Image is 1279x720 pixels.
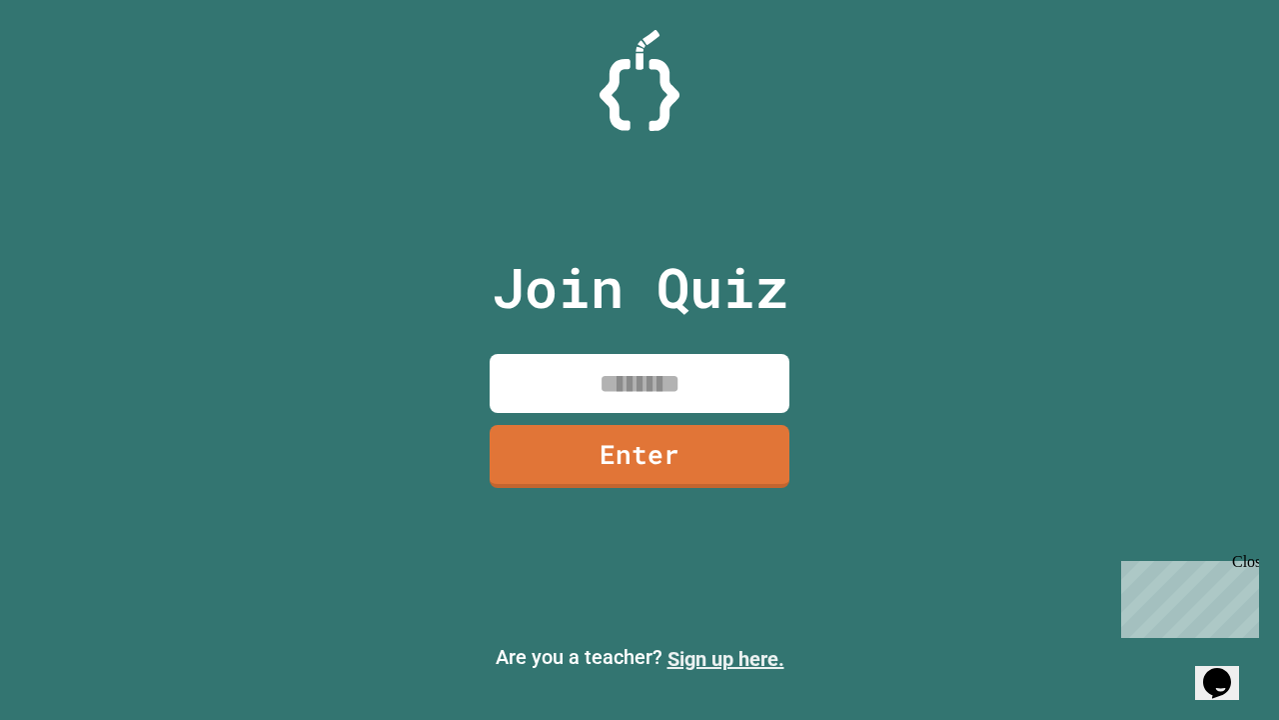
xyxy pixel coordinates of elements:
a: Enter [490,425,789,488]
div: Chat with us now!Close [8,8,138,127]
p: Are you a teacher? [16,642,1263,674]
iframe: chat widget [1195,640,1259,700]
iframe: chat widget [1113,553,1259,638]
p: Join Quiz [492,246,788,329]
a: Sign up here. [667,647,784,671]
img: Logo.svg [600,30,679,131]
